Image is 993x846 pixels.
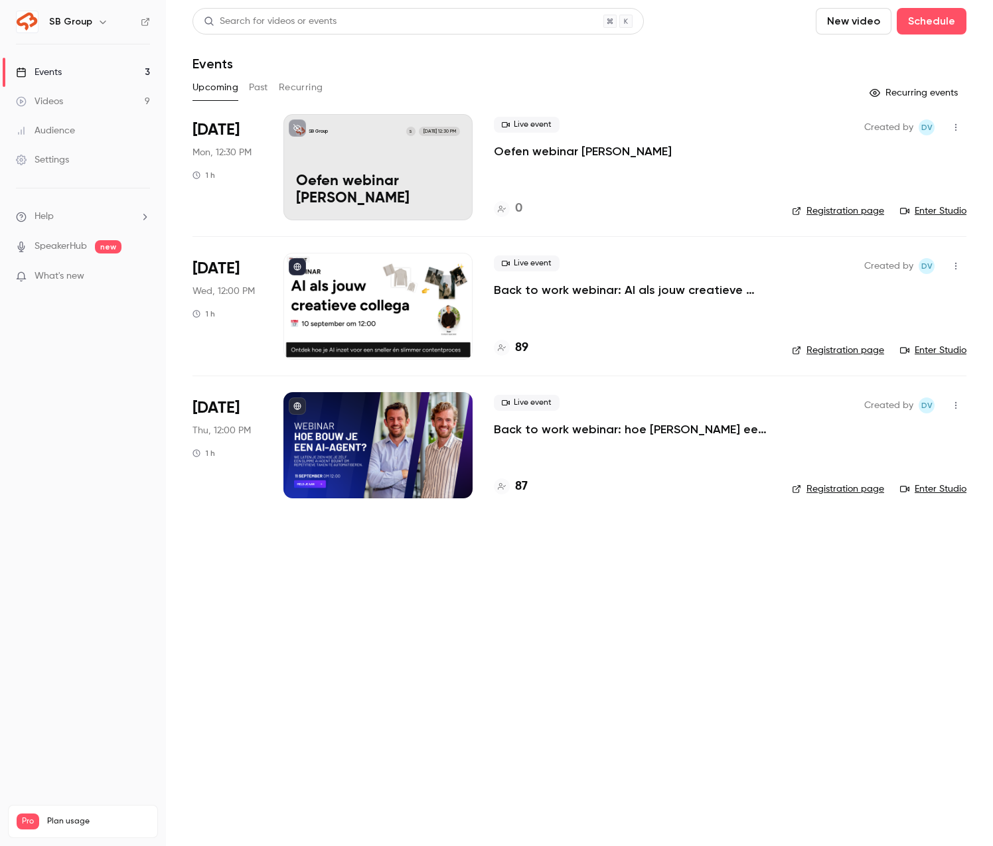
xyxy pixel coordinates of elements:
[192,392,262,498] div: Sep 11 Thu, 12:00 PM (Europe/Amsterdam)
[192,114,262,220] div: Sep 8 Mon, 12:30 PM (Europe/Amsterdam)
[494,200,522,218] a: 0
[16,210,150,224] li: help-dropdown-opener
[515,478,528,496] h4: 87
[192,448,215,458] div: 1 h
[864,397,913,413] span: Created by
[95,240,121,253] span: new
[192,56,233,72] h1: Events
[192,309,215,319] div: 1 h
[192,170,215,180] div: 1 h
[515,339,528,357] h4: 89
[494,395,560,411] span: Live event
[921,119,933,135] span: Dv
[921,258,933,274] span: Dv
[919,397,935,413] span: Dante van der heijden
[309,128,328,135] p: SB Group
[192,285,255,298] span: Wed, 12:00 PM
[494,339,528,357] a: 89
[192,146,252,159] span: Mon, 12:30 PM
[16,66,62,79] div: Events
[35,269,84,283] span: What's new
[515,200,522,218] h4: 0
[406,126,416,137] div: S
[792,344,884,357] a: Registration page
[17,813,39,829] span: Pro
[919,119,935,135] span: Dante van der heijden
[16,95,63,108] div: Videos
[864,119,913,135] span: Created by
[900,482,966,496] a: Enter Studio
[249,77,268,98] button: Past
[919,258,935,274] span: Dante van der heijden
[494,143,672,159] a: Oefen webinar [PERSON_NAME]
[204,15,337,29] div: Search for videos or events
[283,114,473,220] a: Oefen webinar PatrickSB GroupS[DATE] 12:30 PMOefen webinar [PERSON_NAME]
[192,77,238,98] button: Upcoming
[35,210,54,224] span: Help
[494,421,771,437] a: Back to work webinar: hoe [PERSON_NAME] een eigen AI agent?
[864,82,966,104] button: Recurring events
[192,424,251,437] span: Thu, 12:00 PM
[792,482,884,496] a: Registration page
[17,11,38,33] img: SB Group
[494,117,560,133] span: Live event
[816,8,891,35] button: New video
[494,255,560,271] span: Live event
[864,258,913,274] span: Created by
[49,15,92,29] h6: SB Group
[35,240,87,253] a: SpeakerHub
[279,77,323,98] button: Recurring
[900,344,966,357] a: Enter Studio
[296,173,460,208] p: Oefen webinar [PERSON_NAME]
[16,153,69,167] div: Settings
[792,204,884,218] a: Registration page
[47,816,149,827] span: Plan usage
[921,397,933,413] span: Dv
[16,124,75,137] div: Audience
[494,478,528,496] a: 87
[900,204,966,218] a: Enter Studio
[192,119,240,141] span: [DATE]
[419,127,459,136] span: [DATE] 12:30 PM
[897,8,966,35] button: Schedule
[192,253,262,359] div: Sep 10 Wed, 12:00 PM (Europe/Amsterdam)
[494,282,771,298] a: Back to work webinar: AI als jouw creatieve collega
[192,258,240,279] span: [DATE]
[192,397,240,419] span: [DATE]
